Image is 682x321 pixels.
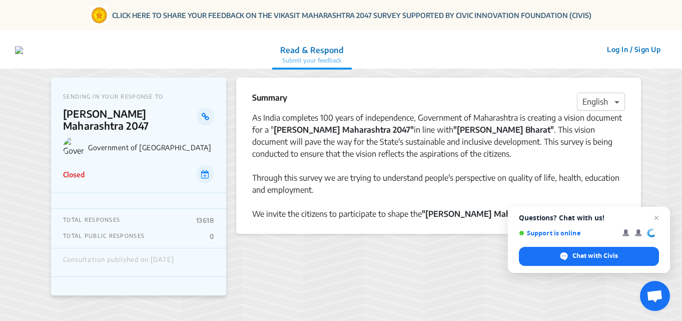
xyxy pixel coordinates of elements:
div: As India completes 100 years of independence, Government of Maharashtra is creating a vision docu... [252,112,625,160]
p: Government of [GEOGRAPHIC_DATA] [88,143,214,152]
img: 7907nfqetxyivg6ubhai9kg9bhzr [15,46,23,54]
p: Submit your feedback [280,56,344,65]
strong: "[PERSON_NAME] Bharat" [453,125,554,135]
div: We invite the citizens to participate to shape the vision. [252,208,625,220]
p: Closed [63,169,85,180]
strong: [PERSON_NAME] Maharashtra 2047" [274,125,414,135]
p: 0 [210,232,214,240]
p: TOTAL RESPONSES [63,216,120,224]
a: Open chat [640,281,670,311]
strong: "[PERSON_NAME] Maharashtra 2047" [422,209,565,219]
span: Support is online [519,229,615,237]
span: Questions? Chat with us! [519,214,659,222]
p: SENDING IN YOUR RESPONSE TO [63,93,214,100]
p: TOTAL PUBLIC RESPONSES [63,232,145,240]
span: Chat with Civis [519,247,659,266]
div: Consultation published on [DATE] [63,256,174,269]
a: CLICK HERE TO SHARE YOUR FEEDBACK ON THE VIKASIT MAHARASHTRA 2047 SURVEY SUPPORTED BY CIVIC INNOV... [112,10,591,21]
div: Through this survey we are trying to understand people's perspective on quality of life, health, ... [252,172,625,196]
span: Chat with Civis [572,251,618,260]
button: Log In / Sign Up [600,42,667,57]
p: Read & Respond [280,44,344,56]
img: Gom Logo [91,7,108,24]
p: [PERSON_NAME] Maharashtra 2047 [63,108,197,132]
p: Summary [252,92,287,104]
img: Government of Maharashtra logo [63,137,84,158]
p: 13618 [196,216,214,224]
